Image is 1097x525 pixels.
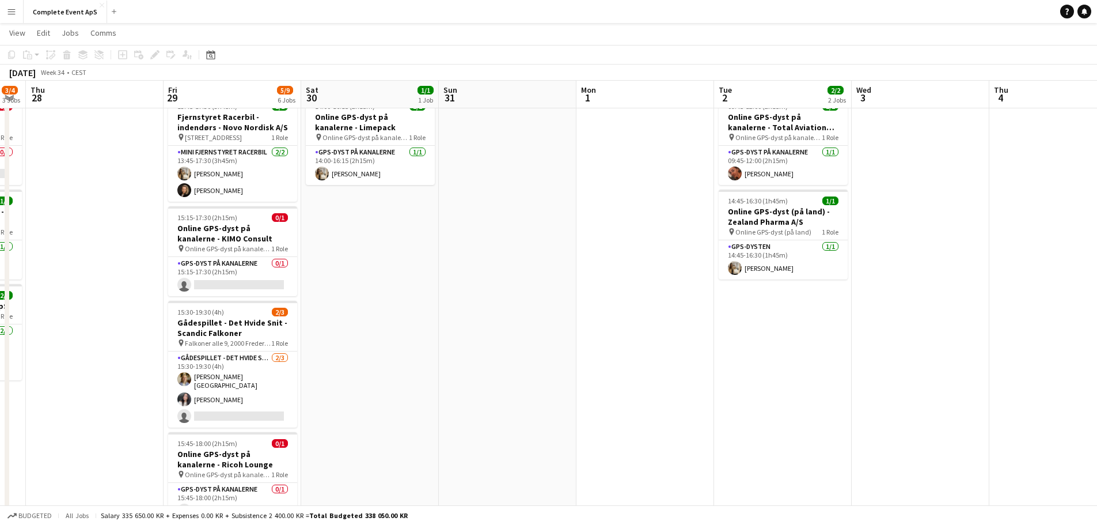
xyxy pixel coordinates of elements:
div: Salary 335 650.00 KR + Expenses 0.00 KR + Subsistence 2 400.00 KR = [101,511,408,520]
span: Jobs [62,28,79,38]
span: Total Budgeted 338 050.00 KR [309,511,408,520]
button: Budgeted [6,509,54,522]
a: View [5,25,30,40]
span: View [9,28,25,38]
span: Budgeted [18,512,52,520]
a: Jobs [57,25,83,40]
span: Edit [37,28,50,38]
button: Complete Event ApS [24,1,107,23]
a: Comms [86,25,121,40]
div: [DATE] [9,67,36,78]
span: All jobs [63,511,91,520]
span: Comms [90,28,116,38]
div: CEST [71,68,86,77]
a: Edit [32,25,55,40]
span: Week 34 [38,68,67,77]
